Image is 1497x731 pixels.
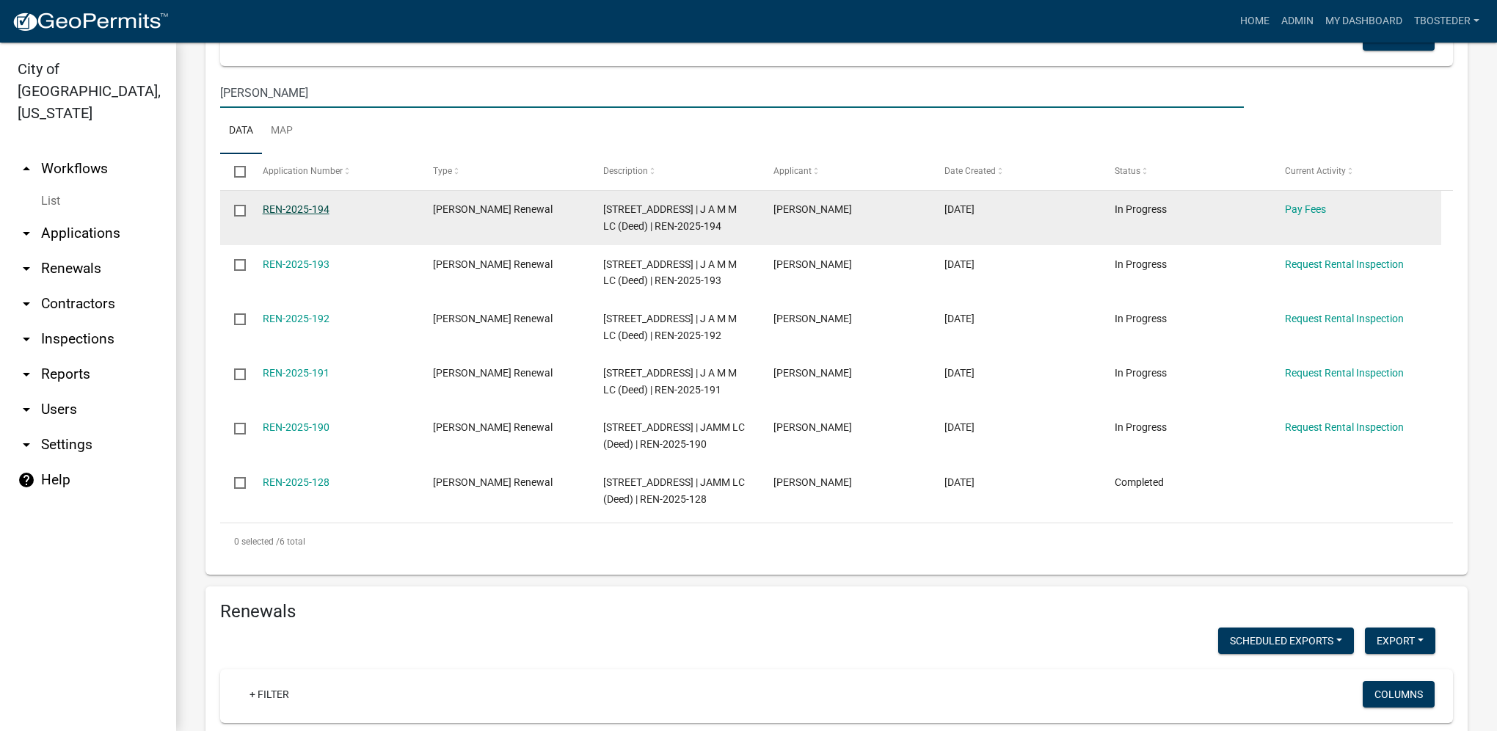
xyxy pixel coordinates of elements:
[433,258,553,270] span: Rental Registration Renewal
[220,154,248,189] datatable-header-cell: Select
[1115,203,1167,215] span: In Progress
[1285,367,1404,379] a: Request Rental Inspection
[603,421,745,450] span: 500 E ASHLAND AVE | JAMM LC (Deed) | REN-2025-190
[263,313,329,324] a: REN-2025-192
[760,154,930,189] datatable-header-cell: Applicant
[944,421,975,433] span: 10/08/2025
[18,160,35,178] i: arrow_drop_up
[1115,258,1167,270] span: In Progress
[263,476,329,488] a: REN-2025-128
[603,258,737,287] span: 304 W 1ST AVE | J A M M LC (Deed) | REN-2025-193
[773,367,852,379] span: Larry McConnell
[944,258,975,270] span: 10/08/2025
[238,681,301,708] a: + Filter
[1234,7,1275,35] a: Home
[220,108,262,155] a: Data
[1363,24,1435,51] button: Columns
[248,154,418,189] datatable-header-cell: Application Number
[433,421,553,433] span: Rental Registration Renewal
[433,203,553,215] span: Rental Registration Renewal
[433,367,553,379] span: Rental Registration Renewal
[773,421,852,433] span: Larry McConnell
[18,260,35,277] i: arrow_drop_down
[603,313,737,341] span: 706 W 4TH AVE | J A M M LC (Deed) | REN-2025-192
[1319,7,1408,35] a: My Dashboard
[930,154,1100,189] datatable-header-cell: Date Created
[1115,367,1167,379] span: In Progress
[1365,628,1435,654] button: Export
[603,203,737,232] span: 307 E 1ST AVE | J A M M LC (Deed) | REN-2025-194
[18,295,35,313] i: arrow_drop_down
[1363,681,1435,708] button: Columns
[944,166,996,176] span: Date Created
[1101,154,1271,189] datatable-header-cell: Status
[773,203,852,215] span: Larry McConnell
[944,367,975,379] span: 10/08/2025
[944,313,975,324] span: 10/08/2025
[1285,313,1404,324] a: Request Rental Inspection
[220,523,1453,560] div: 6 total
[589,154,760,189] datatable-header-cell: Description
[1275,7,1319,35] a: Admin
[773,313,852,324] span: Larry McConnell
[773,476,852,488] span: Larry McConnell
[1285,421,1404,433] a: Request Rental Inspection
[1285,203,1326,215] a: Pay Fees
[1285,166,1346,176] span: Current Activity
[263,367,329,379] a: REN-2025-191
[944,203,975,215] span: 10/08/2025
[18,401,35,418] i: arrow_drop_down
[263,258,329,270] a: REN-2025-193
[263,166,343,176] span: Application Number
[773,258,852,270] span: Larry McConnell
[1115,166,1140,176] span: Status
[773,166,812,176] span: Applicant
[262,108,302,155] a: Map
[433,476,553,488] span: Rental Registration Renewal
[263,421,329,433] a: REN-2025-190
[1115,313,1167,324] span: In Progress
[18,225,35,242] i: arrow_drop_down
[220,601,1453,622] h4: Renewals
[433,166,452,176] span: Type
[419,154,589,189] datatable-header-cell: Type
[603,367,737,396] span: 500 E SALEM AVE | J A M M LC (Deed) | REN-2025-191
[1115,421,1167,433] span: In Progress
[1285,258,1404,270] a: Request Rental Inspection
[433,313,553,324] span: Rental Registration Renewal
[220,78,1244,108] input: Search for applications
[263,203,329,215] a: REN-2025-194
[1271,154,1441,189] datatable-header-cell: Current Activity
[603,166,648,176] span: Description
[1218,628,1354,654] button: Scheduled Exports
[1408,7,1485,35] a: tbosteder
[1115,476,1164,488] span: Completed
[18,365,35,383] i: arrow_drop_down
[234,537,280,547] span: 0 selected /
[238,24,301,51] a: + Filter
[18,330,35,348] i: arrow_drop_down
[603,476,745,505] span: 408 S G ST | JAMM LC (Deed) | REN-2025-128
[18,471,35,489] i: help
[944,476,975,488] span: 07/10/2025
[18,436,35,454] i: arrow_drop_down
